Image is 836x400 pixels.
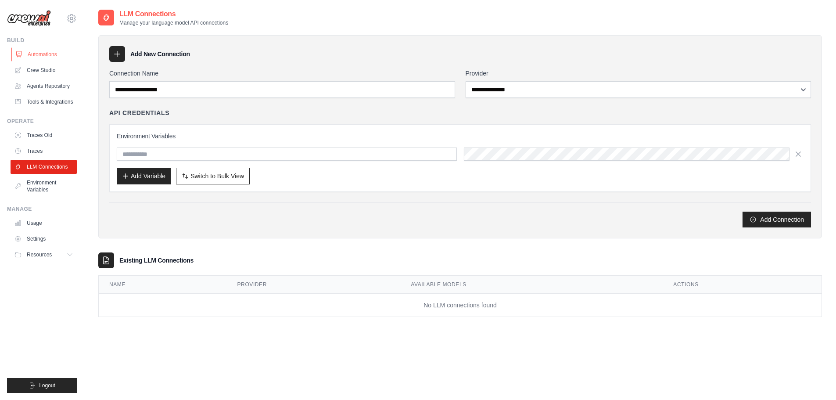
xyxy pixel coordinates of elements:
button: Resources [11,248,77,262]
button: Add Connection [743,212,811,227]
span: Logout [39,382,55,389]
a: Agents Repository [11,79,77,93]
a: Usage [11,216,77,230]
td: No LLM connections found [99,294,822,317]
label: Connection Name [109,69,455,78]
a: Traces [11,144,77,158]
a: Environment Variables [11,176,77,197]
button: Logout [7,378,77,393]
label: Provider [466,69,811,78]
a: Traces Old [11,128,77,142]
th: Actions [663,276,822,294]
img: Logo [7,10,51,27]
a: Automations [11,47,78,61]
button: Switch to Bulk View [176,168,250,184]
span: Switch to Bulk View [190,172,244,180]
a: Tools & Integrations [11,95,77,109]
th: Provider [227,276,401,294]
div: Build [7,37,77,44]
h3: Environment Variables [117,132,804,141]
p: Manage your language model API connections [119,19,228,26]
h3: Existing LLM Connections [119,256,194,265]
div: Operate [7,118,77,125]
button: Add Variable [117,168,171,184]
a: Settings [11,232,77,246]
h3: Add New Connection [130,50,190,58]
a: LLM Connections [11,160,77,174]
h4: API Credentials [109,108,169,117]
th: Name [99,276,227,294]
span: Resources [27,251,52,258]
a: Crew Studio [11,63,77,77]
div: Manage [7,205,77,213]
th: Available Models [400,276,663,294]
h2: LLM Connections [119,9,228,19]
